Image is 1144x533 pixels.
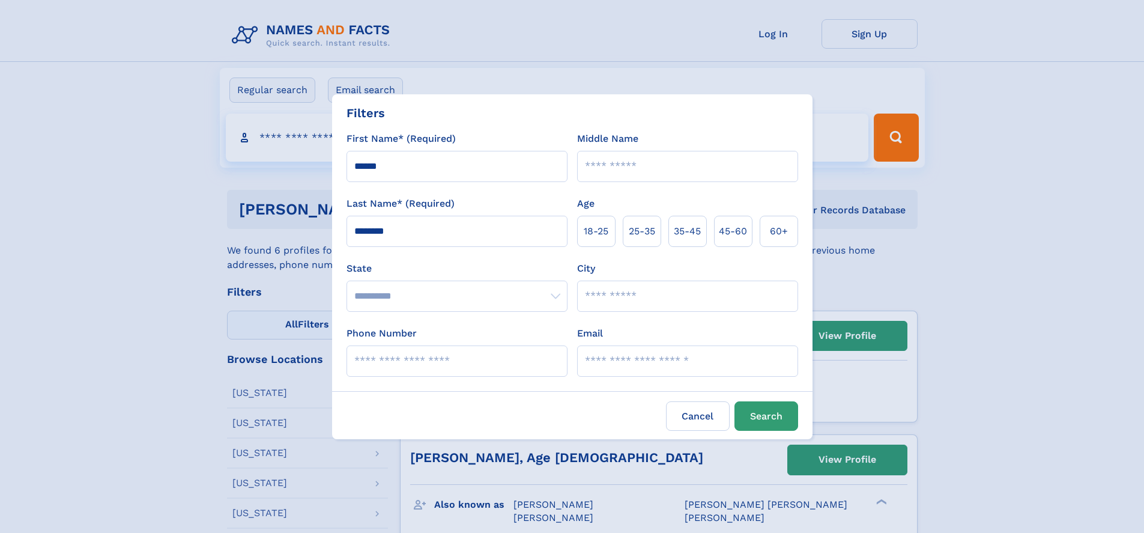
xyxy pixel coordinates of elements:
span: 60+ [770,224,788,239]
span: 45‑60 [719,224,747,239]
label: Last Name* (Required) [347,196,455,211]
label: State [347,261,567,276]
span: 25‑35 [629,224,655,239]
button: Search [734,401,798,431]
label: Cancel [666,401,730,431]
label: First Name* (Required) [347,132,456,146]
span: 18‑25 [584,224,608,239]
label: Age [577,196,595,211]
label: Phone Number [347,326,417,341]
label: Middle Name [577,132,638,146]
label: Email [577,326,603,341]
span: 35‑45 [674,224,701,239]
div: Filters [347,104,385,122]
label: City [577,261,595,276]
